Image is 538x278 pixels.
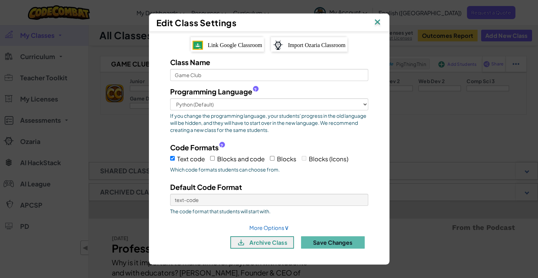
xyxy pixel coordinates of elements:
input: Blocks [270,156,274,161]
span: Class Name [170,58,210,66]
span: ? [220,143,223,149]
span: Blocks (Icons) [309,155,348,163]
span: Blocks and code [217,155,265,163]
span: Default Code Format [170,183,242,191]
img: IconGoogleClassroom.svg [192,41,203,50]
span: Link Google Classroom [208,42,262,48]
a: More Options [249,224,289,231]
span: Programming Language [170,86,252,97]
input: Blocks (Icons) [302,156,306,161]
span: ∨ [284,223,289,231]
input: Blocks and code [210,156,215,161]
span: Text code [177,155,205,163]
span: Which code formats students can choose from. [170,166,368,173]
img: IconArchive.svg [237,238,245,247]
span: Code Formats [170,142,219,152]
span: Blocks [277,155,296,163]
button: archive class [230,236,294,249]
img: ozaria-logo.png [273,40,283,50]
span: Edit Class Settings [156,17,237,28]
button: Save Changes [301,236,365,249]
span: If you change the programming language, your students' progress in the old language will be hidde... [170,112,368,133]
img: IconClose.svg [373,17,382,28]
span: ? [254,87,257,93]
span: Import Ozaria Classroom [288,42,346,48]
input: Text code [170,156,175,161]
span: The code format that students will start with. [170,208,368,215]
